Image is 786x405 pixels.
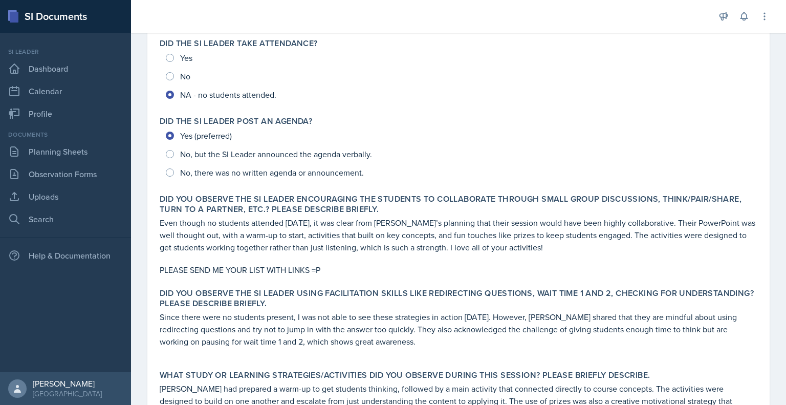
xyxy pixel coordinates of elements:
a: Search [4,209,127,229]
div: Si leader [4,47,127,56]
div: Help & Documentation [4,245,127,266]
a: Planning Sheets [4,141,127,162]
div: [PERSON_NAME] [33,378,102,389]
p: Even though no students attended [DATE], it was clear from [PERSON_NAME]’s planning that their se... [160,217,757,253]
p: Since there were no students present, I was not able to see these strategies in action [DATE]. Ho... [160,311,757,348]
a: Calendar [4,81,127,101]
a: Uploads [4,186,127,207]
a: Dashboard [4,58,127,79]
label: What study or learning strategies/activities did you observe during this session? Please briefly ... [160,370,650,380]
a: Profile [4,103,127,124]
label: Did you observe the SI Leader encouraging the students to collaborate through small group discuss... [160,194,757,215]
div: [GEOGRAPHIC_DATA] [33,389,102,399]
a: Observation Forms [4,164,127,184]
label: Did the SI Leader post an agenda? [160,116,312,126]
p: PLEASE SEND ME YOUR LIST WITH LINKS =P [160,264,757,276]
label: Did you observe the SI Leader using facilitation skills like redirecting questions, wait time 1 a... [160,288,757,309]
label: Did the SI Leader take attendance? [160,38,318,49]
div: Documents [4,130,127,139]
